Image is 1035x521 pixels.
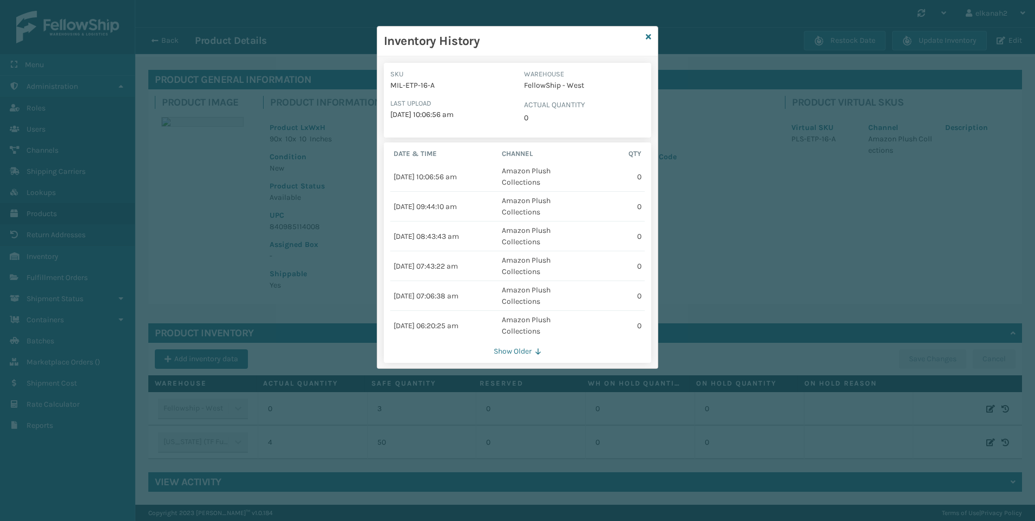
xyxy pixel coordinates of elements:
p: MIL-ETP-16-A [390,79,511,92]
span: 0 [637,232,641,241]
th: Channel [499,149,580,162]
label: SKU [390,69,511,79]
span: Amazon Plush Collections [502,196,551,217]
span: Amazon Plush Collections [502,256,551,276]
p: FellowShip - West [524,79,645,92]
p: [DATE] 10:06:56 am [390,108,511,121]
span: Amazon Plush Collections [502,315,551,336]
span: [DATE] 09:44:10 am [394,202,457,211]
span: Amazon Plush Collections [502,226,551,246]
span: [DATE] 06:20:25 am [394,321,458,330]
span: 0 [637,202,641,211]
h3: Inventory History [384,33,641,49]
span: 0 [637,172,641,181]
th: Date & Time [390,149,499,162]
th: QTY [580,149,645,162]
span: [DATE] 07:06:38 am [394,291,458,301]
label: Actual Quantity [524,99,645,112]
span: 0 [637,321,641,330]
span: Amazon Plush Collections [502,285,551,306]
button: Show Older [390,347,645,356]
span: 0 [637,262,641,271]
p: 0 [524,112,645,125]
span: [DATE] 08:43:43 am [394,232,459,241]
label: Warehouse [524,69,645,79]
span: [DATE] 10:06:56 am [394,172,457,181]
span: Amazon Plush Collections [502,166,551,187]
label: Last Upload [390,99,511,108]
span: 0 [637,291,641,301]
span: [DATE] 07:43:22 am [394,262,458,271]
